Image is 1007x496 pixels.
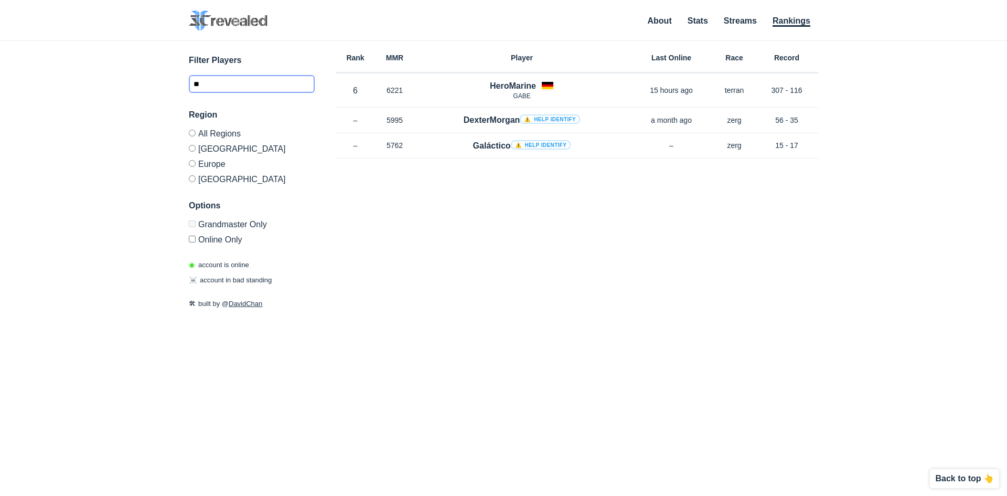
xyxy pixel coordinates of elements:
[189,130,196,136] input: All Regions
[189,10,267,31] img: SC2 Revealed
[189,300,196,308] span: 🛠
[629,115,713,125] p: a month ago
[375,85,414,96] p: 6221
[490,80,536,92] h4: HeroMarine
[189,260,249,270] p: account is online
[189,171,315,184] label: [GEOGRAPHIC_DATA]
[629,140,713,151] p: –
[773,16,810,27] a: Rankings
[688,16,708,25] a: Stats
[755,54,818,61] h6: Record
[648,16,672,25] a: About
[336,115,375,125] p: –
[189,299,315,309] p: built by @
[336,140,375,151] p: –
[189,220,315,231] label: Only Show accounts currently in Grandmaster
[189,275,272,286] p: account in bad standing
[629,54,713,61] h6: Last Online
[520,114,580,124] a: ⚠️ Help identify
[713,115,755,125] p: zerg
[189,261,195,269] span: ◉
[189,220,196,227] input: Grandmaster Only
[189,231,315,244] label: Only show accounts currently laddering
[629,85,713,96] p: 15 hours ago
[189,160,196,167] input: Europe
[375,115,414,125] p: 5995
[189,145,196,152] input: [GEOGRAPHIC_DATA]
[189,141,315,156] label: [GEOGRAPHIC_DATA]
[414,54,629,61] h6: Player
[189,54,315,67] h3: Filter Players
[375,54,414,61] h6: MMR
[189,199,315,212] h3: Options
[513,92,530,100] span: GABE
[724,16,757,25] a: Streams
[189,109,315,121] h3: Region
[511,140,571,150] a: ⚠️ Help identify
[755,85,818,96] p: 307 - 116
[375,140,414,151] p: 5762
[189,130,315,141] label: All Regions
[755,115,818,125] p: 56 - 35
[189,156,315,171] label: Europe
[189,236,196,242] input: Online Only
[336,85,375,97] p: 6
[464,114,580,126] h4: DexterMorgan
[229,300,262,308] a: DavidChan
[713,54,755,61] h6: Race
[473,140,571,152] h4: Galáctico
[336,54,375,61] h6: Rank
[713,85,755,96] p: terran
[713,140,755,151] p: zerg
[935,474,994,483] p: Back to top 👆
[189,175,196,182] input: [GEOGRAPHIC_DATA]
[189,276,197,284] span: ☠️
[755,140,818,151] p: 15 - 17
